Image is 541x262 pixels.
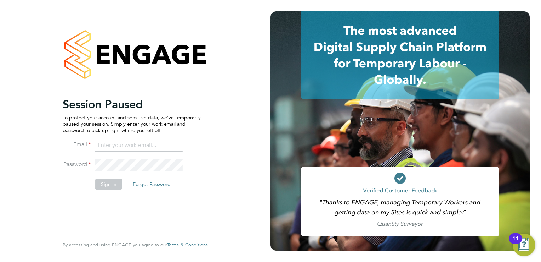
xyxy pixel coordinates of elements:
h2: Session Paused [63,97,201,111]
span: Terms & Conditions [167,242,208,248]
button: Open Resource Center, 11 new notifications [513,234,535,256]
p: To protect your account and sensitive data, we've temporarily paused your session. Simply enter y... [63,114,201,134]
span: By accessing and using ENGAGE you agree to our [63,242,208,248]
label: Email [63,141,91,148]
a: Terms & Conditions [167,242,208,248]
input: Enter your work email... [95,139,183,152]
div: 11 [512,239,519,248]
label: Password [63,161,91,168]
button: Sign In [95,179,122,190]
button: Forgot Password [127,179,176,190]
